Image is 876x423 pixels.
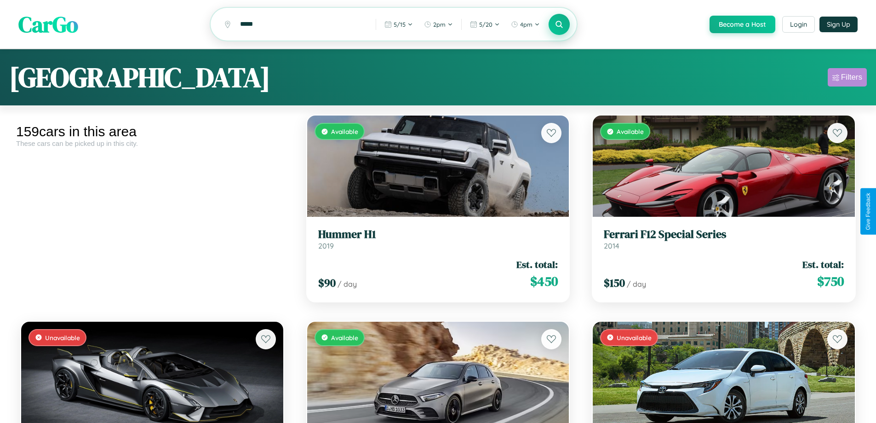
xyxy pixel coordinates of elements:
h1: [GEOGRAPHIC_DATA] [9,58,270,96]
span: 2014 [604,241,619,250]
span: $ 450 [530,272,558,290]
span: Available [331,127,358,135]
span: 5 / 20 [479,21,492,28]
button: Become a Host [710,16,775,33]
span: $ 150 [604,275,625,290]
div: 159 cars in this area [16,124,288,139]
span: $ 90 [318,275,336,290]
span: Available [331,334,358,342]
span: 2pm [433,21,446,28]
span: Available [617,127,644,135]
button: 5/15 [380,17,418,32]
span: 2019 [318,241,334,250]
button: 4pm [506,17,544,32]
a: Hummer H12019 [318,228,558,250]
span: / day [627,279,646,289]
span: / day [338,279,357,289]
span: Est. total: [516,258,558,271]
button: Filters [828,68,867,87]
div: Give Feedback [865,193,871,230]
span: Est. total: [802,258,844,271]
span: Unavailable [45,334,80,342]
h3: Hummer H1 [318,228,558,241]
h3: Ferrari F12 Special Series [604,228,844,241]
span: 5 / 15 [394,21,406,28]
div: Filters [841,73,862,82]
div: These cars can be picked up in this city. [16,139,288,147]
a: Ferrari F12 Special Series2014 [604,228,844,250]
span: 4pm [520,21,532,28]
button: 2pm [419,17,458,32]
span: $ 750 [817,272,844,290]
span: Unavailable [617,334,652,342]
button: Login [782,16,815,33]
span: CarGo [18,9,78,40]
button: Sign Up [819,17,858,32]
button: 5/20 [465,17,504,32]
